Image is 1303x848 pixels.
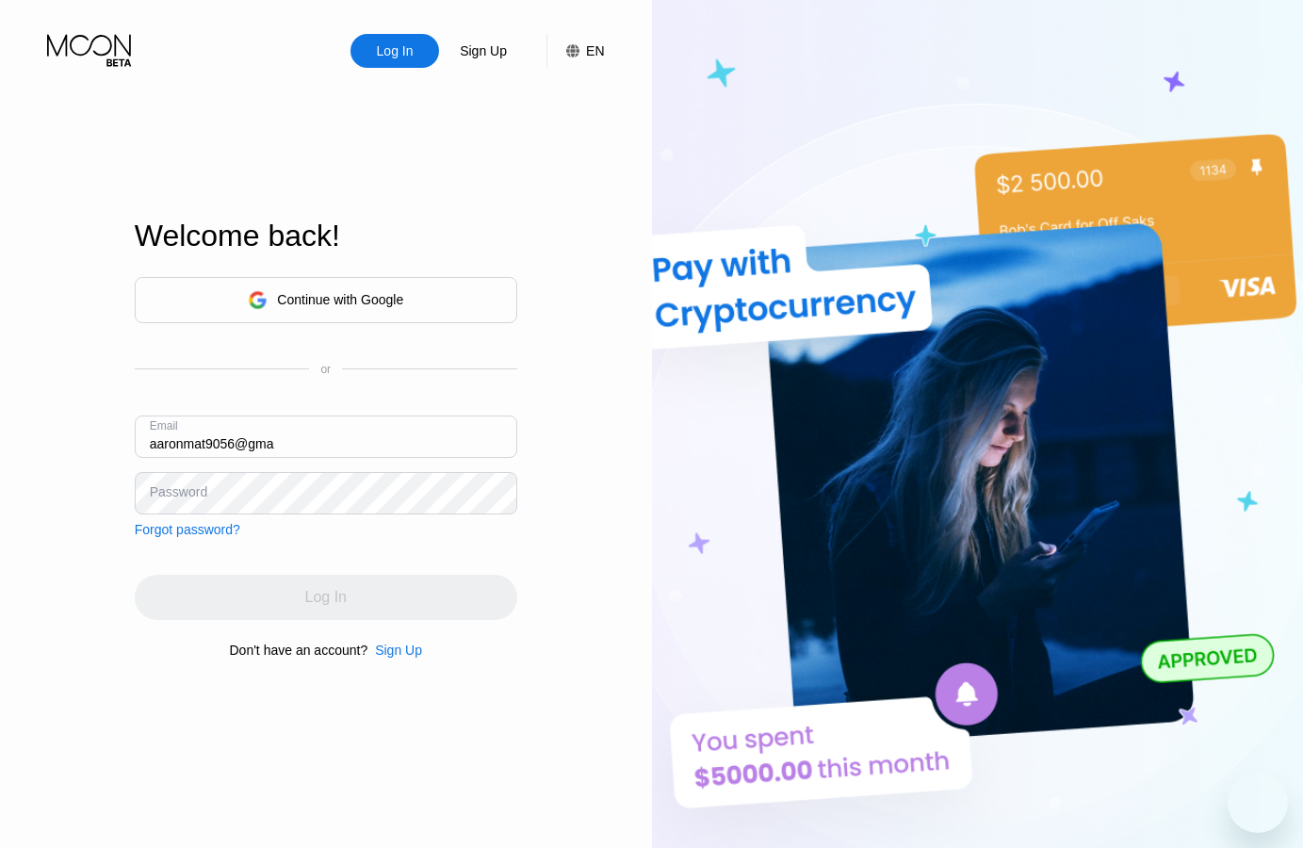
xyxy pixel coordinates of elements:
[277,292,403,307] div: Continue with Google
[350,34,439,68] div: Log In
[367,643,422,658] div: Sign Up
[1228,773,1288,833] iframe: Button to launch messaging window
[230,643,368,658] div: Don't have an account?
[320,363,331,376] div: or
[586,43,604,58] div: EN
[375,41,415,60] div: Log In
[150,419,178,432] div: Email
[439,34,528,68] div: Sign Up
[150,484,207,499] div: Password
[135,522,240,537] div: Forgot password?
[546,34,604,68] div: EN
[375,643,422,658] div: Sign Up
[135,219,517,253] div: Welcome back!
[458,41,509,60] div: Sign Up
[135,277,517,323] div: Continue with Google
